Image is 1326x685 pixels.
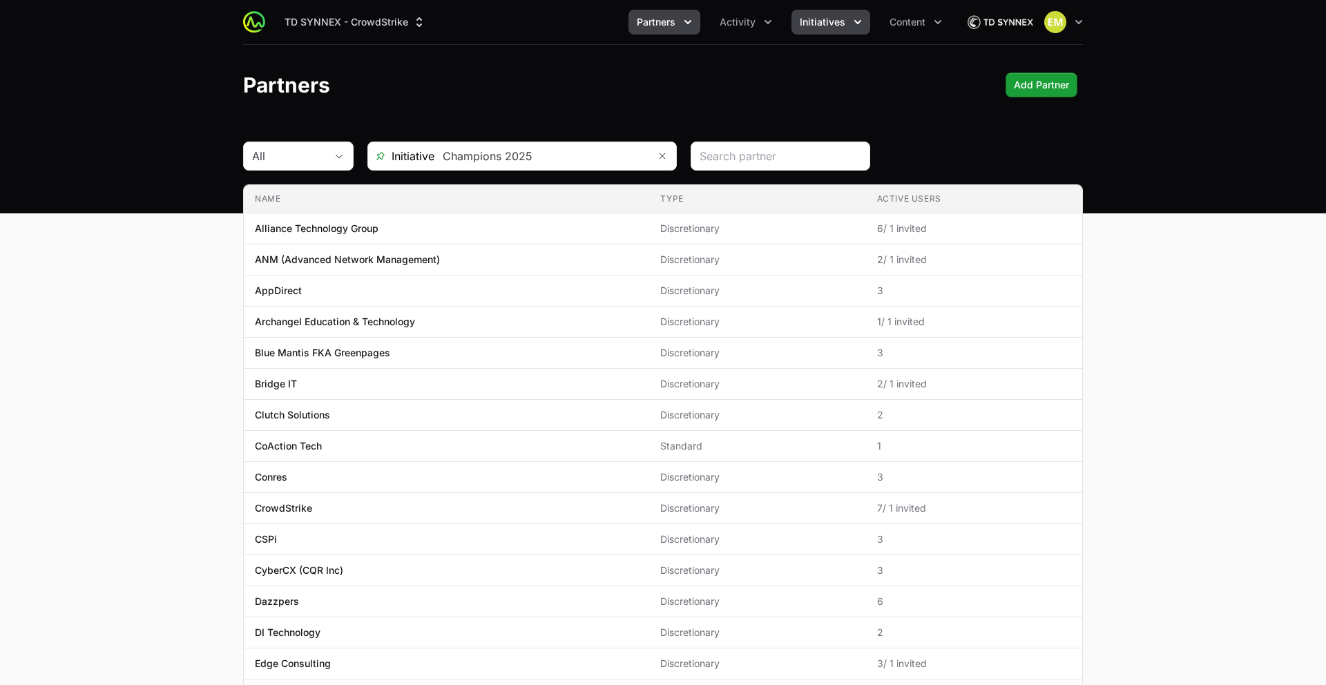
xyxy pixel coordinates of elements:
[628,10,700,35] div: Partners menu
[255,595,299,608] p: Dazzpers
[800,15,845,29] span: Initiatives
[255,284,302,298] p: AppDirect
[255,626,320,639] p: DI Technology
[660,501,854,515] span: Discretionary
[255,501,312,515] p: CrowdStrike
[1014,77,1069,93] span: Add Partner
[877,595,1071,608] span: 6
[711,10,780,35] div: Activity menu
[877,346,1071,360] span: 3
[255,222,378,235] p: Alliance Technology Group
[660,439,854,453] span: Standard
[877,408,1071,422] span: 2
[660,253,854,267] span: Discretionary
[660,315,854,329] span: Discretionary
[881,10,950,35] button: Content
[276,10,434,35] button: TD SYNNEX - CrowdStrike
[660,222,854,235] span: Discretionary
[252,148,325,164] div: All
[877,563,1071,577] span: 3
[700,148,861,164] input: Search partner
[660,532,854,546] span: Discretionary
[877,222,1071,235] span: 6 / 1 invited
[877,626,1071,639] span: 2
[243,11,265,33] img: ActivitySource
[1006,73,1077,97] button: Add Partner
[255,408,330,422] p: Clutch Solutions
[255,439,322,453] p: CoAction Tech
[791,10,870,35] button: Initiatives
[628,10,700,35] button: Partners
[243,73,330,97] h1: Partners
[649,185,865,213] th: Type
[890,15,925,29] span: Content
[1044,11,1066,33] img: Eric Mingus
[244,185,649,213] th: Name
[255,315,415,329] p: Archangel Education & Technology
[877,253,1071,267] span: 2 / 1 invited
[660,470,854,484] span: Discretionary
[1006,73,1077,97] div: Primary actions
[255,377,297,391] p: Bridge IT
[255,253,440,267] p: ANM (Advanced Network Management)
[368,148,434,164] span: Initiative
[255,657,331,670] p: Edge Consulting
[660,346,854,360] span: Discretionary
[877,470,1071,484] span: 3
[877,377,1071,391] span: 2 / 1 invited
[660,408,854,422] span: Discretionary
[877,532,1071,546] span: 3
[255,532,277,546] p: CSPi
[660,563,854,577] span: Discretionary
[244,142,353,170] button: All
[881,10,950,35] div: Content menu
[660,626,854,639] span: Discretionary
[265,10,950,35] div: Main navigation
[791,10,870,35] div: Initiatives menu
[967,8,1033,36] img: TD SYNNEX
[434,142,648,170] input: Search initiatives
[866,185,1082,213] th: Active Users
[877,501,1071,515] span: 7 / 1 invited
[877,439,1071,453] span: 1
[660,284,854,298] span: Discretionary
[660,377,854,391] span: Discretionary
[877,315,1071,329] span: 1 / 1 invited
[255,563,343,577] p: CyberCX (CQR Inc)
[648,142,676,170] button: Remove
[711,10,780,35] button: Activity
[877,284,1071,298] span: 3
[255,470,287,484] p: Conres
[660,657,854,670] span: Discretionary
[255,346,390,360] p: Blue Mantis FKA Greenpages
[276,10,434,35] div: Supplier switch menu
[637,15,675,29] span: Partners
[877,657,1071,670] span: 3 / 1 invited
[720,15,756,29] span: Activity
[660,595,854,608] span: Discretionary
